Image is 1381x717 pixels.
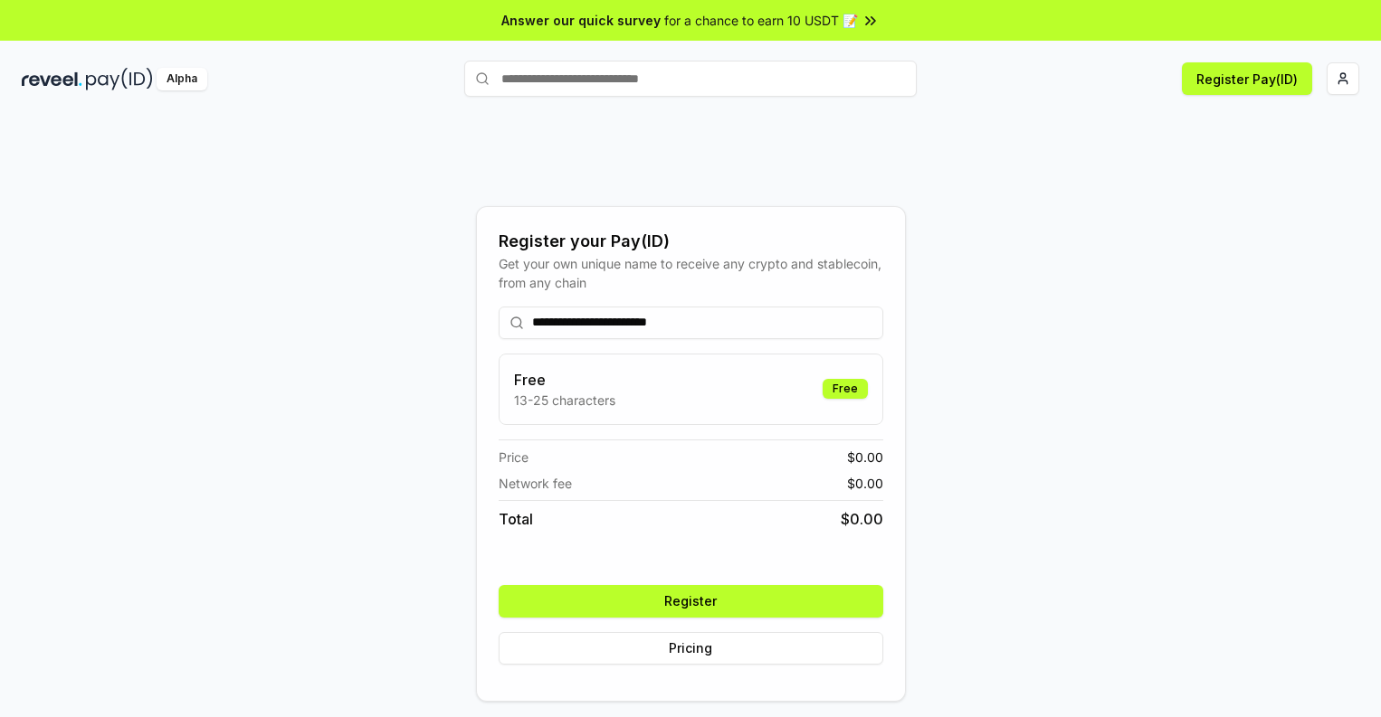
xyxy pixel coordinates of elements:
[86,68,153,90] img: pay_id
[499,632,883,665] button: Pricing
[841,508,883,530] span: $ 0.00
[499,474,572,493] span: Network fee
[514,369,615,391] h3: Free
[499,585,883,618] button: Register
[499,508,533,530] span: Total
[847,474,883,493] span: $ 0.00
[501,11,661,30] span: Answer our quick survey
[157,68,207,90] div: Alpha
[1182,62,1312,95] button: Register Pay(ID)
[514,391,615,410] p: 13-25 characters
[499,229,883,254] div: Register your Pay(ID)
[847,448,883,467] span: $ 0.00
[499,254,883,292] div: Get your own unique name to receive any crypto and stablecoin, from any chain
[823,379,868,399] div: Free
[499,448,529,467] span: Price
[664,11,858,30] span: for a chance to earn 10 USDT 📝
[22,68,82,90] img: reveel_dark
